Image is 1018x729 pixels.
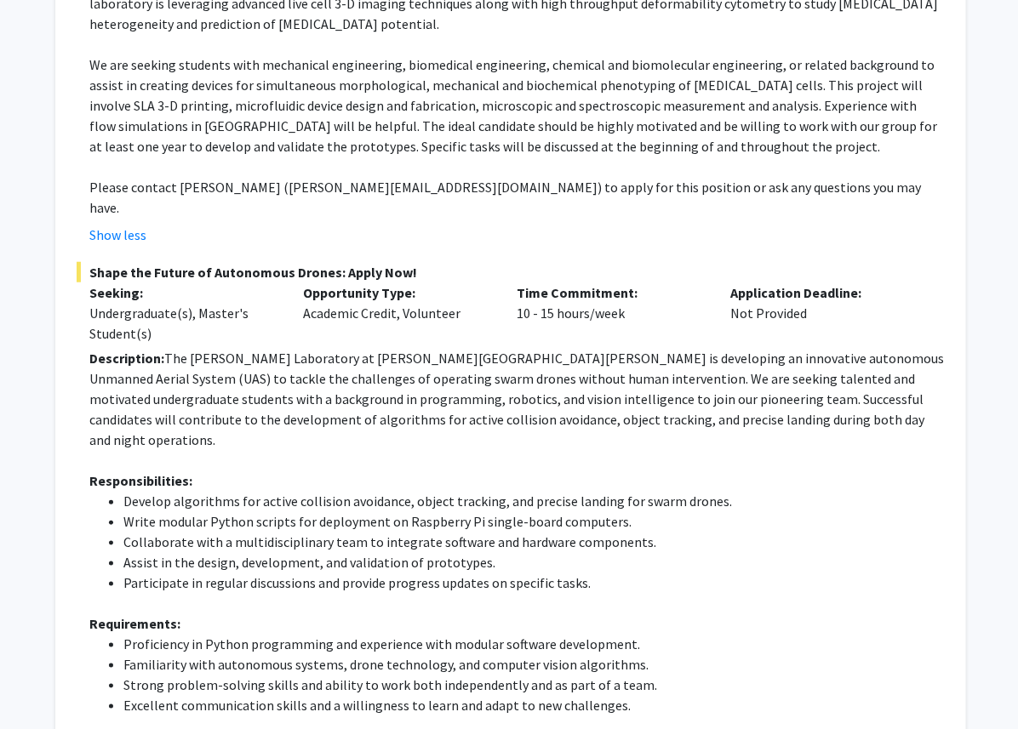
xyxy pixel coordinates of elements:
[89,303,277,344] div: Undergraduate(s), Master's Student(s)
[89,348,945,450] p: The [PERSON_NAME] Laboratory at [PERSON_NAME][GEOGRAPHIC_DATA][PERSON_NAME] is developing an inno...
[123,695,945,715] li: Excellent communication skills and a willingness to learn and adapt to new challenges.
[290,282,504,344] div: Academic Credit, Volunteer
[123,511,945,532] li: Write modular Python scripts for deployment on Raspberry Pi single-board computers.
[89,54,945,157] p: We are seeking students with mechanical engineering, biomedical engineering, chemical and biomole...
[123,491,945,511] li: Develop algorithms for active collision avoidance, object tracking, and precise landing for swarm...
[89,225,146,245] button: Show less
[718,282,932,344] div: Not Provided
[123,634,945,654] li: Proficiency in Python programming and experience with modular software development.
[731,282,919,303] p: Application Deadline:
[89,282,277,303] p: Seeking:
[89,472,192,489] strong: Responsibilities:
[505,282,718,344] div: 10 - 15 hours/week
[77,262,945,282] span: Shape the Future of Autonomous Drones: Apply Now!
[123,572,945,593] li: Participate in regular discussions and provide progress updates on specific tasks.
[123,552,945,572] li: Assist in the design, development, and validation of prototypes.
[123,675,945,695] li: Strong problem-solving skills and ability to work both independently and as part of a team.
[303,282,491,303] p: Opportunity Type:
[123,654,945,675] li: Familiarity with autonomous systems, drone technology, and computer vision algorithms.
[89,615,180,632] strong: Requirements:
[89,350,164,367] strong: Description:
[89,177,945,218] p: Please contact [PERSON_NAME] ([PERSON_NAME][EMAIL_ADDRESS][DOMAIN_NAME]) to apply for this positi...
[518,282,706,303] p: Time Commitment:
[13,652,72,716] iframe: To enrich screen reader interactions, please activate Accessibility in Grammarly extension settings
[123,532,945,552] li: Collaborate with a multidisciplinary team to integrate software and hardware components.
